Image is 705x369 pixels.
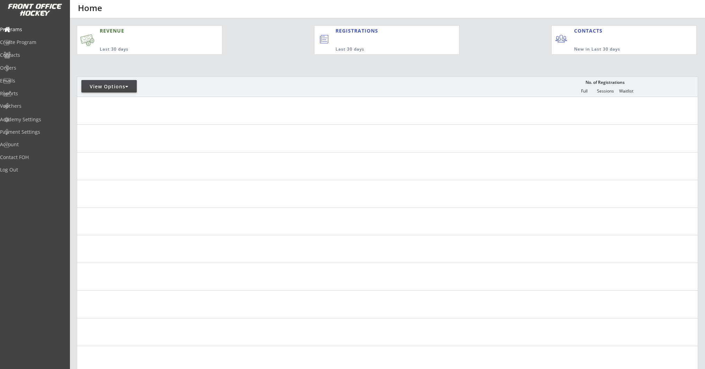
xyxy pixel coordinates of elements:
div: New in Last 30 days [574,46,664,52]
div: Last 30 days [336,46,431,52]
div: No. of Registrations [583,80,626,85]
div: REVENUE [100,27,188,34]
div: Last 30 days [100,46,188,52]
div: REGISTRATIONS [336,27,427,34]
div: Sessions [595,89,616,94]
div: View Options [81,83,137,90]
div: Waitlist [616,89,636,94]
div: Full [574,89,595,94]
div: CONTACTS [574,27,606,34]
